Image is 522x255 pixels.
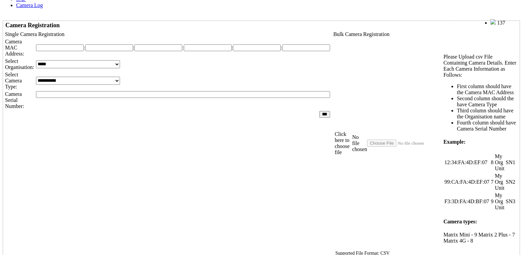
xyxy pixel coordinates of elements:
a: Camera Log [16,2,43,8]
span: Matrix 2 Plus - 7 [478,232,515,238]
td: 99:CA:FA:4D:EF:07 [444,173,490,191]
span: : [133,45,134,51]
li: Fourth column should have Camera Serial Number [457,120,516,132]
td: My Org Unit [494,153,505,172]
td: 7 [490,173,494,191]
span: 137 [497,20,505,26]
span: Welcome, - (Administrator) [429,20,477,25]
h4: Example: [443,139,516,145]
h4: Camera types: [443,219,516,225]
td: 12:34:FA:4D:EF:07 [444,153,490,172]
img: bell25.png [490,19,496,25]
td: SN3 [506,192,516,211]
span: Single Camera Registration [5,31,65,37]
span: : [84,45,85,51]
td: 8 [490,153,494,172]
td: SN2 [506,173,516,191]
span: : [232,45,233,51]
li: Third column should have the Organisation name [457,108,516,120]
span: : [281,45,282,51]
p: Please Upload csv File Containing Camera Details. Enter Each Camera Information as Follows: [443,54,516,78]
li: Second column should the have Camera Type [457,96,516,108]
td: My Org Unit [494,173,505,191]
span: Camera Serial Number: [5,91,24,109]
li: First column should have the Camera MAC Address [457,83,516,96]
td: F3:3D:FA:4D:BF:07 [444,192,490,211]
span: Select Camera Type: [5,72,22,89]
td: 9 [490,192,494,211]
span: Matrix Mini - 9 [443,232,477,238]
td: My Org Unit [494,192,505,211]
span: No file chosen [352,134,367,152]
span: Camera Registration [5,22,59,29]
span: Bulk Camera Registration [333,31,390,37]
td: SN1 [506,153,516,172]
label: Click here to choose file [335,131,352,155]
span: : [182,45,184,51]
span: Select Organisation: [5,58,34,70]
span: Matrix 4G - 8 [443,238,473,244]
span: Camera MAC Address: [5,39,24,57]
